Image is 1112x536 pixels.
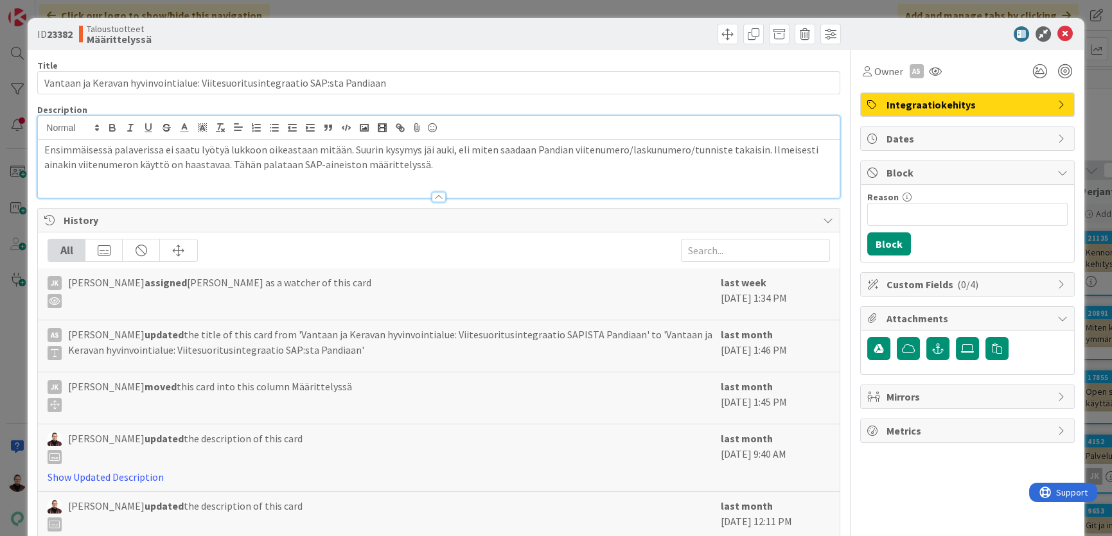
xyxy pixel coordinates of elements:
span: Custom Fields [887,277,1051,292]
b: last month [721,432,773,445]
span: [PERSON_NAME] this card into this column Määrittelyssä [68,379,352,412]
a: Show Updated Description [48,471,164,483]
span: Owner [874,64,903,79]
b: updated [145,328,184,341]
span: Description [37,104,87,116]
b: updated [145,432,184,445]
div: All [48,239,85,261]
span: History [64,212,816,228]
div: JK [48,380,62,394]
b: last month [721,499,773,512]
b: 23382 [47,28,73,40]
span: [PERSON_NAME] the description of this card [68,431,303,464]
span: Attachments [887,311,1051,326]
b: last month [721,380,773,393]
span: Support [27,2,58,17]
input: Search... [681,239,830,262]
div: [DATE] 1:46 PM [721,327,830,365]
span: [PERSON_NAME] [PERSON_NAME] as a watcher of this card [68,275,371,308]
span: Taloustuotteet [87,24,152,34]
span: Integraatiokehitys [887,97,1051,112]
p: Ensimmäisessä palaverissa ei saatu lyötyä lukkoon oikeastaan mitään. Suurin kysymys jäi auki, eli... [44,143,833,171]
b: last week [721,276,766,289]
b: assigned [145,276,187,289]
div: AS [910,64,924,78]
span: [PERSON_NAME] the description of this card [68,498,303,532]
span: ( 0/4 ) [957,278,978,291]
span: [PERSON_NAME] the title of this card from 'Vantaan ja Keravan hyvinvointialue: Viitesuoritusinteg... [68,327,714,360]
label: Title [37,60,58,71]
label: Reason [867,191,899,203]
div: AS [48,328,62,342]
img: AA [48,499,62,514]
span: Block [887,165,1051,180]
b: last month [721,328,773,341]
b: updated [145,499,184,512]
div: [DATE] 9:40 AM [721,431,830,485]
div: JK [48,276,62,290]
b: Määrittelyssä [87,34,152,44]
div: [DATE] 1:34 PM [721,275,830,313]
img: AA [48,432,62,446]
span: Dates [887,131,1051,146]
span: Metrics [887,423,1051,438]
span: ID [37,26,73,42]
span: Mirrors [887,389,1051,404]
div: [DATE] 1:45 PM [721,379,830,417]
input: type card name here... [37,71,840,94]
button: Block [867,232,911,255]
b: moved [145,380,177,393]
